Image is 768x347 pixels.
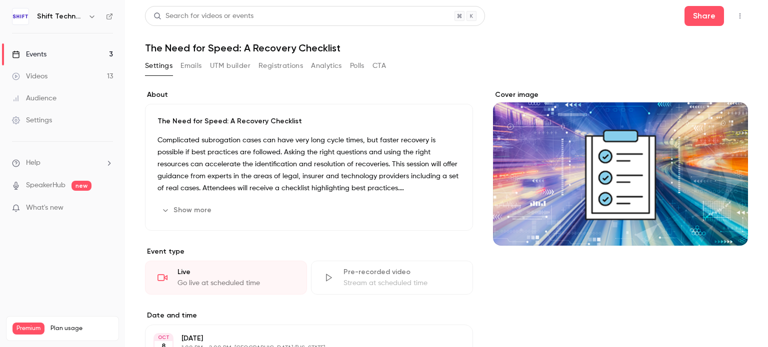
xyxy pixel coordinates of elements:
div: Audience [12,93,56,103]
button: UTM builder [210,58,250,74]
div: Settings [12,115,52,125]
span: Plan usage [50,325,112,333]
button: Emails [180,58,201,74]
button: Analytics [311,58,342,74]
div: Search for videos or events [153,11,253,21]
button: Show more [157,202,217,218]
div: Live [177,267,294,277]
span: What's new [26,203,63,213]
div: Pre-recorded videoStream at scheduled time [311,261,473,295]
p: Event type [145,247,473,257]
h1: The Need for Speed: A Recovery Checklist [145,42,748,54]
div: Videos [12,71,47,81]
button: Registrations [258,58,303,74]
section: Cover image [493,90,748,246]
span: new [71,181,91,191]
img: Shift Technology [12,8,28,24]
iframe: Noticeable Trigger [101,204,113,213]
div: Stream at scheduled time [343,278,460,288]
label: About [145,90,473,100]
button: Share [684,6,724,26]
h6: Shift Technology [37,11,84,21]
button: Polls [350,58,364,74]
label: Cover image [493,90,748,100]
button: CTA [372,58,386,74]
p: [DATE] [181,334,420,344]
span: Premium [12,323,44,335]
div: OCT [154,334,172,341]
button: Settings [145,58,172,74]
p: Complicated subrogation cases can have very long cycle times, but faster recovery is possible if ... [157,134,460,194]
p: The Need for Speed: A Recovery Checklist [157,116,460,126]
label: Date and time [145,311,473,321]
div: Pre-recorded video [343,267,460,277]
div: Go live at scheduled time [177,278,294,288]
a: SpeakerHub [26,180,65,191]
div: LiveGo live at scheduled time [145,261,307,295]
span: Help [26,158,40,168]
div: Events [12,49,46,59]
li: help-dropdown-opener [12,158,113,168]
